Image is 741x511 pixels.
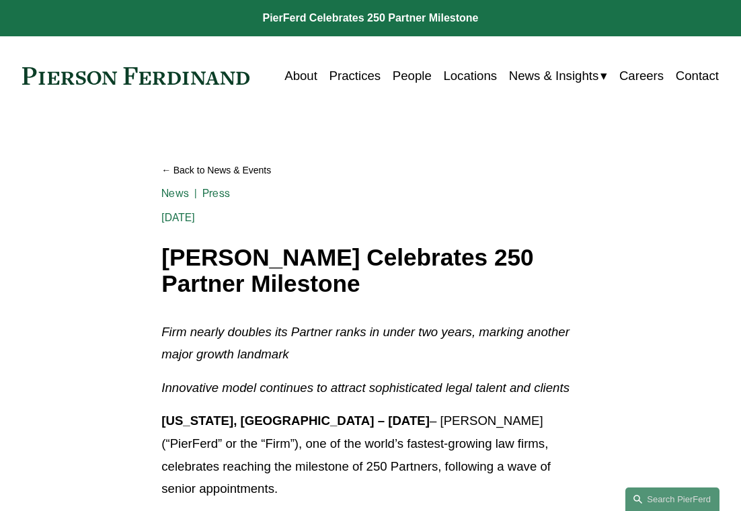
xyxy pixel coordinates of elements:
[161,245,580,297] h1: [PERSON_NAME] Celebrates 250 Partner Milestone
[161,211,195,224] span: [DATE]
[329,63,381,88] a: Practices
[393,63,432,88] a: People
[509,63,608,88] a: folder dropdown
[161,414,430,428] strong: [US_STATE], [GEOGRAPHIC_DATA] – [DATE]
[443,63,497,88] a: Locations
[625,487,719,511] a: Search this site
[619,63,664,88] a: Careers
[161,325,573,362] em: Firm nearly doubles its Partner ranks in under two years, marking another major growth landmark
[676,63,719,88] a: Contact
[161,409,580,500] p: – [PERSON_NAME] (“PierFerd” or the “Firm”), one of the world’s fastest-growing law firms, celebra...
[161,187,189,200] a: News
[161,381,570,395] em: Innovative model continues to attract sophisticated legal talent and clients
[161,159,580,182] a: Back to News & Events
[202,187,230,200] a: Press
[284,63,317,88] a: About
[509,65,599,87] span: News & Insights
